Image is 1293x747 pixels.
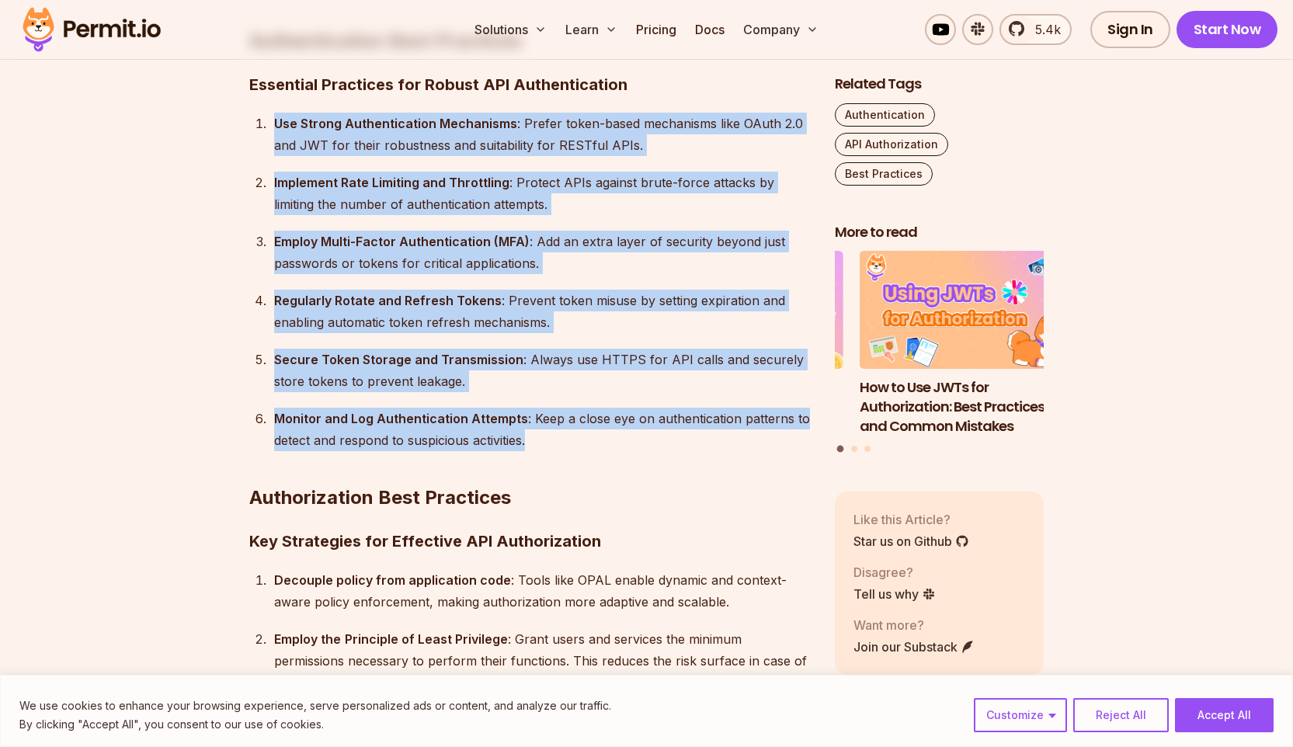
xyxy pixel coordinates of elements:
strong: Principle of Least Privilege [345,631,508,647]
div: : Grant users and services the minimum permissions necessary to perform their functions. This red... [274,628,810,693]
button: Go to slide 1 [837,446,844,453]
div: Posts [835,252,1044,455]
a: How to Use JWTs for Authorization: Best Practices and Common MistakesHow to Use JWTs for Authoriz... [860,252,1069,436]
h2: More to read [835,223,1044,242]
strong: Employ Multi-Factor Authentication (MFA) [274,234,530,249]
button: Learn [559,14,624,45]
strong: Regularly Rotate and Refresh Tokens [274,293,502,308]
button: Solutions [468,14,553,45]
p: Want more? [853,616,975,634]
h3: A Guide to Bearer Tokens: JWT vs. Opaque Tokens [634,378,843,417]
button: Customize [974,698,1067,732]
div: : Add an extra layer of security beyond just passwords or tokens for critical applications. [274,231,810,274]
a: Best Practices [835,162,933,186]
button: Reject All [1073,698,1169,732]
a: Docs [689,14,731,45]
strong: Implement Rate Limiting and Throttling [274,175,509,190]
button: Company [737,14,825,45]
img: How to Use JWTs for Authorization: Best Practices and Common Mistakes [860,252,1069,370]
strong: Secure Token Storage and Transmission [274,352,523,367]
a: Pricing [630,14,683,45]
strong: Authorization Best Practices [249,486,511,509]
a: Authentication [835,103,935,127]
h2: Related Tags [835,75,1044,94]
div: : Keep a close eye on authentication patterns to detect and respond to suspicious activities. [274,408,810,451]
p: We use cookies to enhance your browsing experience, serve personalized ads or content, and analyz... [19,697,611,715]
img: Permit logo [16,3,168,56]
h3: How to Use JWTs for Authorization: Best Practices and Common Mistakes [860,378,1069,436]
li: 1 of 3 [860,252,1069,436]
div: : Always use HTTPS for API calls and securely store tokens to prevent leakage. [274,349,810,392]
a: Sign In [1090,11,1170,48]
button: Go to slide 2 [851,446,857,452]
strong: Monitor and Log Authentication Attempts [274,411,528,426]
a: 5.4k [999,14,1072,45]
strong: Use Strong Authentication Mechanisms [274,116,517,131]
img: A Guide to Bearer Tokens: JWT vs. Opaque Tokens [634,252,843,370]
p: Like this Article? [853,510,969,529]
strong: Employ the [274,631,341,647]
p: By clicking "Accept All", you consent to our use of cookies. [19,715,611,734]
a: API Authorization [835,133,948,156]
div: : Protect APIs against brute-force attacks by limiting the number of authentication attempts. [274,172,810,215]
a: Join our Substack [853,638,975,656]
div: : Prefer token-based mechanisms like OAuth 2.0 and JWT for their robustness and suitability for R... [274,113,810,156]
span: 5.4k [1026,20,1061,39]
a: Tell us why [853,585,936,603]
strong: Decouple policy from application code [274,572,511,588]
li: 3 of 3 [634,252,843,436]
p: Disagree? [853,563,936,582]
button: Go to slide 3 [864,446,871,452]
div: : Prevent token misuse by setting expiration and enabling automatic token refresh mechanisms. [274,290,810,333]
div: : Tools like OPAL enable dynamic and context-aware policy enforcement, making authorization more ... [274,569,810,613]
strong: Essential Practices for Robust API Authentication [249,75,627,94]
strong: Key Strategies for Effective API Authorization [249,532,601,551]
button: Accept All [1175,698,1274,732]
a: Start Now [1177,11,1278,48]
a: Star us on Github [853,532,969,551]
